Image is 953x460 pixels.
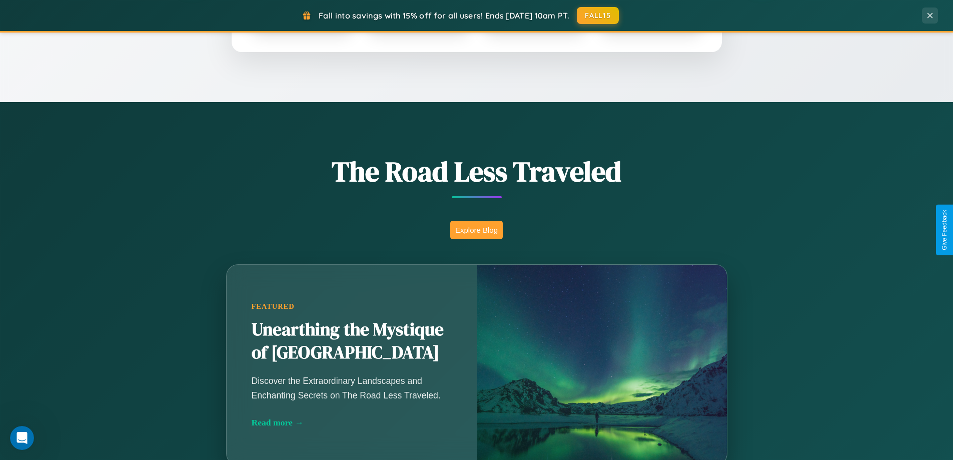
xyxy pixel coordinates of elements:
div: Read more → [252,417,452,428]
iframe: Intercom live chat [10,426,34,450]
button: Explore Blog [450,221,503,239]
h2: Unearthing the Mystique of [GEOGRAPHIC_DATA] [252,318,452,364]
span: Fall into savings with 15% off for all users! Ends [DATE] 10am PT. [319,11,569,21]
p: Discover the Extraordinary Landscapes and Enchanting Secrets on The Road Less Traveled. [252,374,452,402]
h1: The Road Less Traveled [177,152,777,191]
div: Give Feedback [941,210,948,250]
div: Featured [252,302,452,311]
button: FALL15 [577,7,619,24]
